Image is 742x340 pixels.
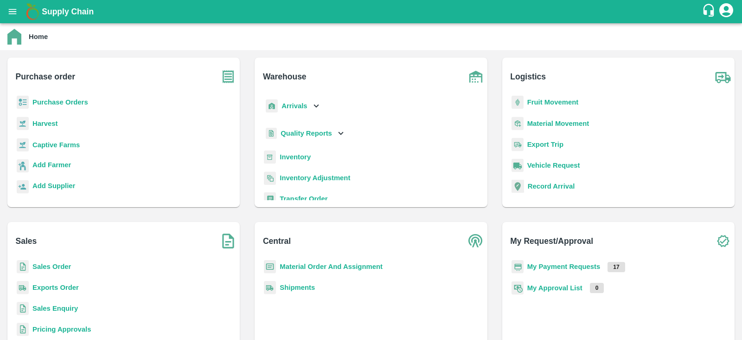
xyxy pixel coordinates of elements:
p: 17 [608,262,625,272]
b: Central [263,235,291,248]
div: Arrivals [264,96,321,117]
img: recordArrival [512,180,524,193]
a: Supply Chain [42,5,702,18]
img: check [711,229,735,253]
img: payment [512,260,524,274]
img: warehouse [464,65,487,88]
img: vehicle [512,159,524,172]
img: shipments [17,281,29,294]
b: Quality Reports [281,130,332,137]
b: Home [29,33,48,40]
a: My Approval List [527,284,582,292]
b: Add Supplier [32,182,75,190]
img: sales [17,323,29,336]
img: truck [711,65,735,88]
img: inventory [264,171,276,185]
a: Shipments [280,284,315,291]
a: Material Movement [527,120,589,127]
button: open drawer [2,1,23,22]
img: farmer [17,159,29,173]
img: whInventory [264,150,276,164]
b: Arrivals [281,102,307,110]
div: account of current user [718,2,735,21]
img: approval [512,281,524,295]
img: delivery [512,138,524,151]
a: Inventory Adjustment [280,174,350,182]
img: purchase [217,65,240,88]
img: soSales [217,229,240,253]
a: Material Order And Assignment [280,263,383,270]
a: Record Arrival [528,183,575,190]
a: Export Trip [527,141,563,148]
div: customer-support [702,3,718,20]
img: shipments [264,281,276,294]
b: Supply Chain [42,7,94,16]
a: Transfer Order [280,195,327,203]
img: home [7,29,21,45]
b: Warehouse [263,70,307,83]
a: Exports Order [32,284,79,291]
a: Captive Farms [32,141,80,149]
img: harvest [17,138,29,152]
a: Add Farmer [32,160,71,172]
b: Logistics [510,70,546,83]
img: sales [17,302,29,315]
p: 0 [590,283,604,293]
img: reciept [17,96,29,109]
b: My Request/Approval [510,235,593,248]
b: Sales [16,235,37,248]
a: Sales Order [32,263,71,270]
a: Fruit Movement [527,98,579,106]
a: Sales Enquiry [32,305,78,312]
img: central [464,229,487,253]
img: centralMaterial [264,260,276,274]
img: sales [17,260,29,274]
img: logo [23,2,42,21]
b: Purchase order [16,70,75,83]
img: supplier [17,180,29,194]
img: material [512,117,524,131]
b: Add Farmer [32,161,71,169]
a: Harvest [32,120,58,127]
a: Vehicle Request [527,162,580,169]
img: whArrival [266,99,278,113]
img: qualityReport [266,128,277,139]
img: whTransfer [264,192,276,206]
a: My Payment Requests [527,263,601,270]
a: Pricing Approvals [32,326,91,333]
div: Quality Reports [264,124,346,143]
img: fruit [512,96,524,109]
a: Add Supplier [32,181,75,193]
a: Purchase Orders [32,98,88,106]
a: Inventory [280,153,311,161]
img: harvest [17,117,29,131]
